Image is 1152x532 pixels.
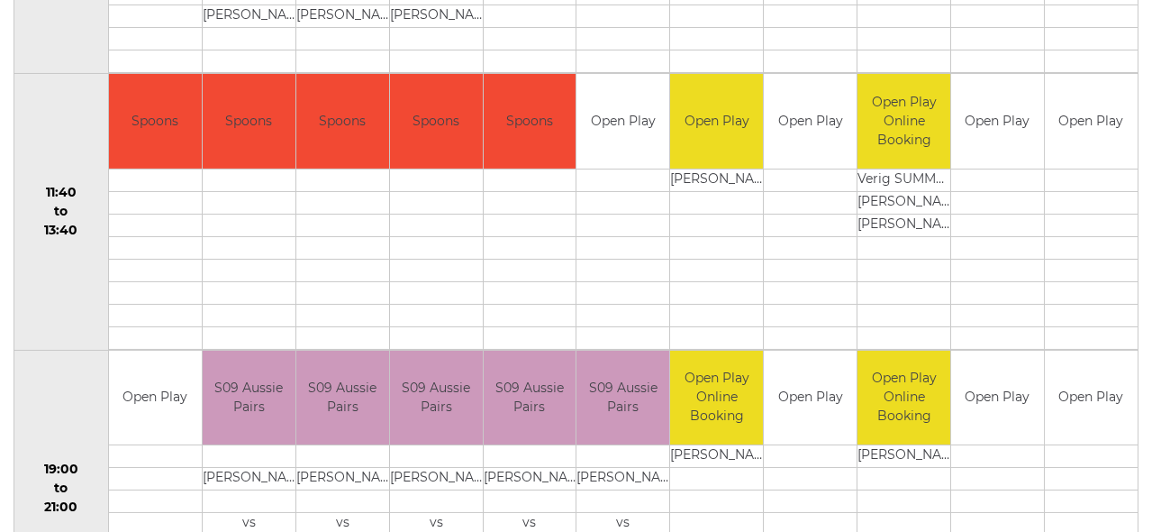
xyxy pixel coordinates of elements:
td: [PERSON_NAME] [484,468,576,491]
td: Open Play Online Booking [857,351,950,445]
td: [PERSON_NAME] [296,468,389,491]
td: [PERSON_NAME] [390,468,483,491]
td: [PERSON_NAME] [296,5,389,28]
td: S09 Aussie Pairs [484,351,576,445]
td: S09 Aussie Pairs [203,351,295,445]
td: Open Play [1045,351,1138,445]
td: Open Play [109,351,202,445]
td: [PERSON_NAME] [670,169,763,191]
td: S09 Aussie Pairs [576,351,669,445]
td: [PERSON_NAME] [857,214,950,236]
td: Open Play [670,74,763,169]
td: Open Play [764,351,857,445]
td: S09 Aussie Pairs [390,351,483,445]
td: [PERSON_NAME] [203,5,295,28]
td: Open Play Online Booking [857,74,950,169]
td: Open Play Online Booking [670,351,763,445]
td: Open Play [764,74,857,169]
td: Open Play [951,351,1044,445]
td: Open Play [576,74,669,169]
td: [PERSON_NAME] [857,191,950,214]
td: Open Play [1045,74,1138,169]
td: [PERSON_NAME] [576,468,669,491]
td: [PERSON_NAME] [857,445,950,468]
td: Open Play [951,74,1044,169]
td: Spoons [296,74,389,169]
td: Spoons [390,74,483,169]
td: Spoons [203,74,295,169]
td: 11:40 to 13:40 [14,74,109,351]
td: [PERSON_NAME] [390,5,483,28]
td: [PERSON_NAME] [203,468,295,491]
td: Spoons [109,74,202,169]
td: Verig SUMMERFIELD [857,169,950,191]
td: S09 Aussie Pairs [296,351,389,445]
td: [PERSON_NAME] [670,445,763,468]
td: Spoons [484,74,576,169]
